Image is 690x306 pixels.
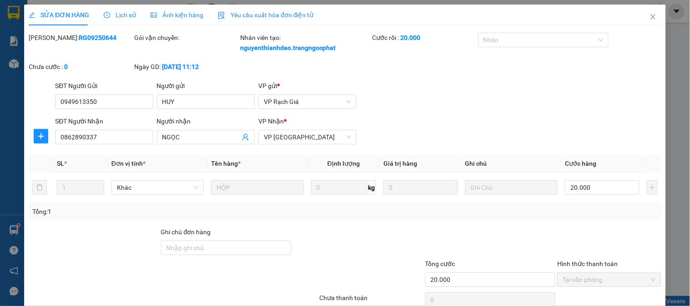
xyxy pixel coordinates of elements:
[104,11,136,19] span: Lịch sử
[373,33,476,43] div: Cước rồi :
[86,63,146,83] span: Điện thoại:
[29,33,132,43] div: [PERSON_NAME]:
[162,63,199,70] b: [DATE] 11:12
[258,81,356,91] div: VP gửi
[383,160,417,167] span: Giá trị hàng
[34,133,48,140] span: plus
[465,180,558,195] input: Ghi Chú
[135,62,238,72] div: Ngày GD:
[327,160,360,167] span: Định lượng
[15,4,141,17] strong: NHÀ XE [PERSON_NAME]
[650,13,657,20] span: close
[57,160,64,167] span: SL
[111,160,146,167] span: Đơn vị tính
[401,34,421,41] b: 20.000
[4,20,85,40] span: VP [GEOGRAPHIC_DATA]
[29,12,35,18] span: edit
[565,160,596,167] span: Cước hàng
[242,133,249,141] span: user-add
[29,11,89,19] span: SỬA ĐƠN HÀNG
[383,180,458,195] input: 0
[4,42,79,72] span: Địa chỉ:
[32,180,47,195] button: delete
[264,95,351,109] span: VP Rạch Giá
[79,34,116,41] b: RG09250644
[367,180,376,195] span: kg
[34,129,48,143] button: plus
[211,160,241,167] span: Tên hàng
[240,44,336,51] b: nguyenthianhdao.trangngocphat
[151,12,157,18] span: picture
[264,130,351,144] span: VP Hà Tiên
[218,11,314,19] span: Yêu cầu xuất hóa đơn điện tử
[55,116,153,126] div: SĐT Người Nhận
[211,180,303,195] input: VD: Bàn, Ghế
[647,180,658,195] button: plus
[135,33,238,43] div: Gói vận chuyển:
[157,116,255,126] div: Người nhận
[425,260,455,267] span: Tổng cước
[86,42,151,62] span: Địa chỉ:
[104,12,110,18] span: clock-circle
[640,5,666,30] button: Close
[218,12,225,19] img: icon
[157,81,255,91] div: Người gửi
[563,273,655,286] span: Tại văn phòng
[557,260,618,267] label: Hình thức thanh toán
[117,181,198,194] span: Khác
[86,30,134,40] span: VP Rạch Giá
[64,63,68,70] b: 0
[161,228,211,236] label: Ghi chú đơn hàng
[86,42,151,62] strong: 260A, [PERSON_NAME]
[29,62,132,72] div: Chưa cước :
[32,207,267,217] div: Tổng: 1
[161,241,292,255] input: Ghi chú đơn hàng
[4,52,79,72] strong: [STREET_ADDRESS] Châu
[151,11,203,19] span: Ảnh kiện hàng
[55,81,153,91] div: SĐT Người Gửi
[258,118,284,125] span: VP Nhận
[462,155,561,173] th: Ghi chú
[240,33,371,53] div: Nhân viên tạo:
